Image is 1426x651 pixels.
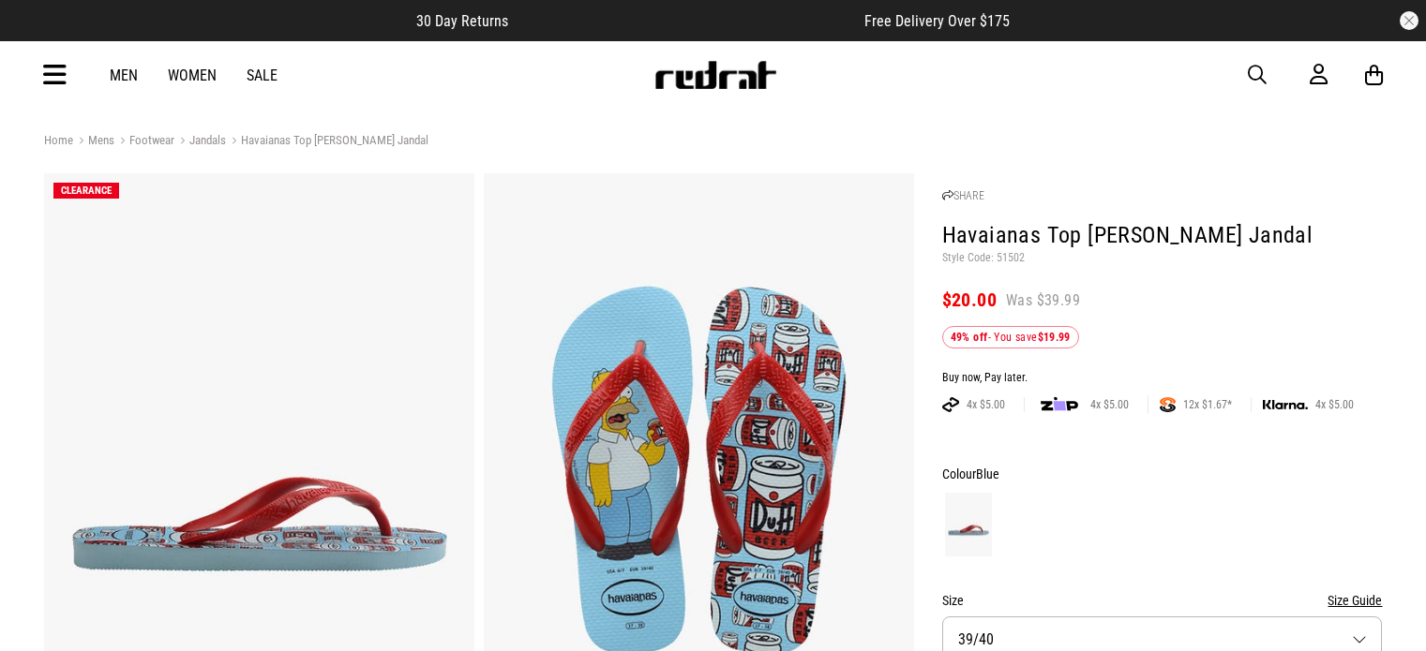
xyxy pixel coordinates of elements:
[942,251,1383,266] p: Style Code: 51502
[942,289,997,311] span: $20.00
[110,67,138,84] a: Men
[416,12,508,30] span: 30 Day Returns
[942,589,1383,612] div: Size
[1038,331,1071,344] b: $19.99
[1083,397,1136,412] span: 4x $5.00
[546,11,827,30] iframe: Customer reviews powered by Trustpilot
[174,133,226,151] a: Jandals
[942,189,984,202] a: SHARE
[942,371,1383,386] div: Buy now, Pay later.
[1328,589,1382,612] button: Size Guide
[653,61,777,89] img: Redrat logo
[864,12,1010,30] span: Free Delivery Over $175
[942,221,1383,251] h1: Havaianas Top [PERSON_NAME] Jandal
[1308,397,1361,412] span: 4x $5.00
[942,397,959,412] img: AFTERPAY
[247,67,278,84] a: Sale
[951,331,988,344] b: 49% off
[942,463,1383,485] div: Colour
[976,466,999,481] span: Blue
[958,630,994,648] span: 39/40
[942,326,1079,348] div: - You save
[73,133,114,151] a: Mens
[945,493,992,556] img: Blue
[1160,397,1176,412] img: SPLITPAY
[226,133,428,151] a: Havaianas Top [PERSON_NAME] Jandal
[1041,395,1078,414] img: zip
[44,133,73,147] a: Home
[168,67,217,84] a: Women
[1006,290,1080,311] span: Was $39.99
[959,397,1013,412] span: 4x $5.00
[114,133,174,151] a: Footwear
[61,185,112,197] span: CLEARANCE
[1176,397,1239,412] span: 12x $1.67*
[1263,400,1308,410] img: KLARNA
